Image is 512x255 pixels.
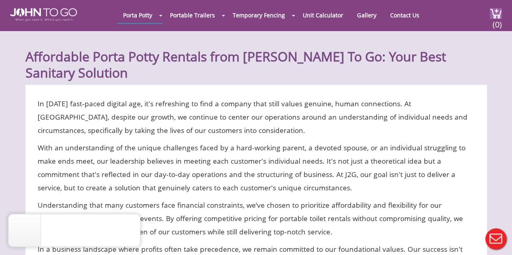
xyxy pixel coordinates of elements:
[117,7,158,23] a: Porta Potty
[351,7,382,23] a: Gallery
[25,29,487,81] h1: Affordable Porta Potty Rentals from [PERSON_NAME] To Go: Your Best Sanitary Solution
[384,7,425,23] a: Contact Us
[480,223,512,255] button: Live Chat
[490,8,502,19] img: cart a
[10,8,77,21] img: JOHN to go
[38,141,475,194] p: With an understanding of the unique challenges faced by a hard-working parent, a devoted spouse, ...
[492,13,502,30] span: (0)
[38,198,475,238] p: Understanding that many customers face financial constraints, we’ve chosen to prioritize affordab...
[164,7,221,23] a: Portable Trailers
[58,213,129,223] a: portable toilet rentals
[297,7,349,23] a: Unit Calculator
[227,7,291,23] a: Temporary Fencing
[38,97,475,137] p: In [DATE] fast-paced digital age, it's refreshing to find a company that still values genuine, hu...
